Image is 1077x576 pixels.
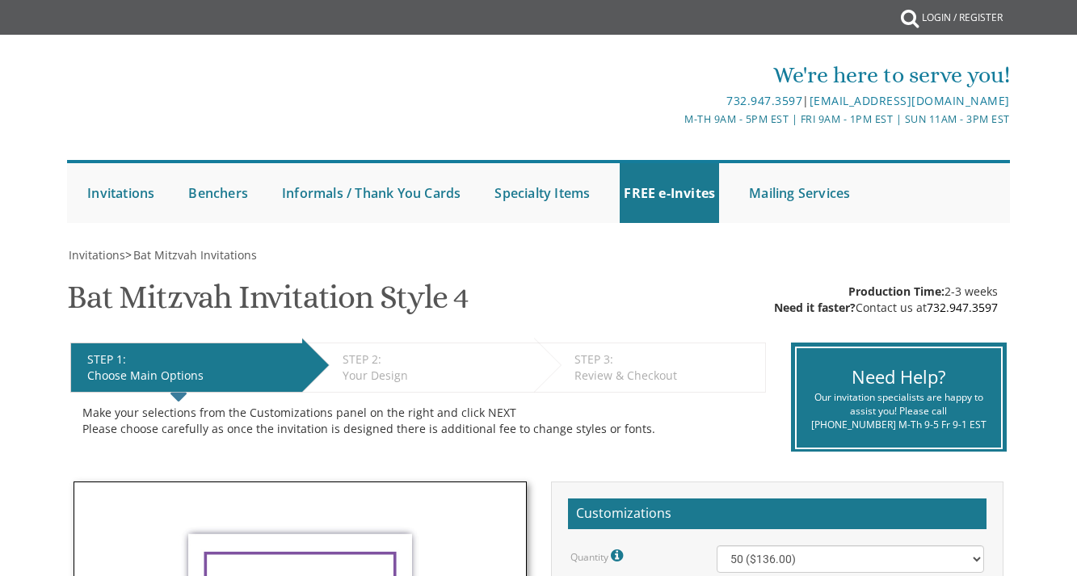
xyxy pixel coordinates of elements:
div: | [382,91,1010,111]
div: Choose Main Options [87,368,294,384]
div: STEP 2: [343,351,526,368]
div: We're here to serve you! [382,59,1010,91]
span: Bat Mitzvah Invitations [133,247,257,263]
a: Bat Mitzvah Invitations [132,247,257,263]
a: [EMAIL_ADDRESS][DOMAIN_NAME] [810,93,1010,108]
a: Informals / Thank You Cards [278,163,465,223]
a: Benchers [184,163,252,223]
label: Quantity [570,545,627,566]
div: 2-3 weeks Contact us at [774,284,998,316]
a: 732.947.3597 [927,300,998,315]
div: M-Th 9am - 5pm EST | Fri 9am - 1pm EST | Sun 11am - 3pm EST [382,111,1010,128]
span: Need it faster? [774,300,856,315]
a: Invitations [83,163,158,223]
span: Invitations [69,247,125,263]
div: Make your selections from the Customizations panel on the right and click NEXT Please choose care... [82,405,754,437]
span: > [125,247,257,263]
div: Your Design [343,368,526,384]
h1: Bat Mitzvah Invitation Style 4 [67,280,469,327]
div: STEP 1: [87,351,294,368]
div: STEP 3: [574,351,757,368]
a: Mailing Services [745,163,854,223]
div: Review & Checkout [574,368,757,384]
a: Invitations [67,247,125,263]
a: FREE e-Invites [620,163,719,223]
h2: Customizations [568,498,987,529]
a: 732.947.3597 [726,93,802,108]
a: Specialty Items [490,163,594,223]
div: Our invitation specialists are happy to assist you! Please call [PHONE_NUMBER] M-Th 9-5 Fr 9-1 EST [809,390,989,431]
span: Production Time: [848,284,944,299]
div: Need Help? [809,364,989,389]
